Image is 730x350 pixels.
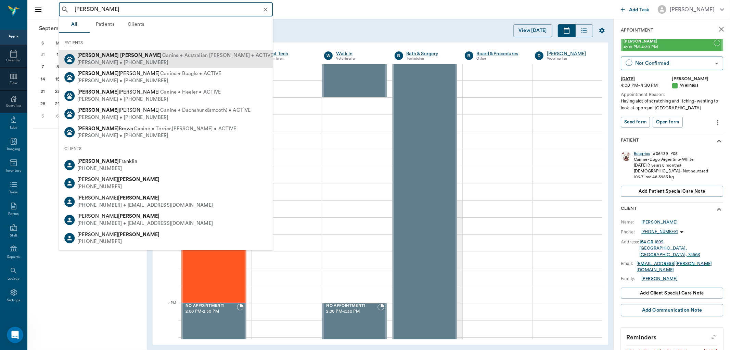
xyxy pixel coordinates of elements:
[407,56,454,62] div: Technician
[641,219,678,225] a: [PERSON_NAME]
[38,111,48,121] div: Sunday, October 5, 2025
[118,195,159,201] b: [PERSON_NAME]
[53,50,62,59] div: Monday, September 1, 2025
[621,304,723,317] button: Add Communication Note
[266,56,314,62] div: Technician
[118,177,159,182] b: [PERSON_NAME]
[641,229,678,235] p: [PHONE_NUMBER]
[120,53,162,58] b: [PERSON_NAME]
[535,51,543,60] div: D
[185,304,237,308] span: NO APPOINTMENT!
[38,87,48,96] div: Sunday, September 21, 2025
[407,50,454,57] div: Bath & Surgery
[77,165,137,172] div: [PHONE_NUMBER]
[513,24,552,37] button: View [DATE]
[637,262,712,272] a: [EMAIL_ADDRESS][PERSON_NAME][DOMAIN_NAME]
[7,255,20,260] div: Reports
[670,5,715,14] div: [PERSON_NAME]
[715,22,728,36] button: close
[77,177,159,182] span: [PERSON_NAME]
[715,205,723,214] svg: show more
[77,159,137,164] span: Franklin
[77,108,159,113] span: [PERSON_NAME]
[77,238,159,245] div: [PHONE_NUMBER]
[158,300,176,317] div: 2 PM
[547,56,595,62] div: Veterinarian
[326,304,377,308] span: NO APPOINTMENT!
[634,174,708,180] div: 106.7 lbs / 48.3983 kg
[621,288,723,299] button: Add client Special Care Note
[31,3,45,16] button: Close drawer
[672,76,723,82] div: [PERSON_NAME]
[266,50,314,57] a: Appt Tech
[621,151,631,161] img: Profile Image
[639,240,700,257] a: 154 CR 1899[GEOGRAPHIC_DATA], [GEOGRAPHIC_DATA], 75563
[621,239,639,245] div: Address:
[621,219,641,225] div: Name:
[77,59,273,66] div: [PERSON_NAME] • [PHONE_NUMBER]
[326,308,377,315] span: 2:00 PM - 2:30 PM
[336,56,384,62] div: Veterinarian
[134,125,236,132] span: Canine • Terrier,[PERSON_NAME] • ACTIVE
[38,50,48,59] div: Sunday, August 31, 2025
[261,5,270,14] button: Clear
[77,71,119,76] b: [PERSON_NAME]
[77,77,221,85] div: [PERSON_NAME] • [PHONE_NUMBER]
[9,190,18,195] div: Tasks
[639,188,705,195] span: Add patient Special Care Note
[621,76,672,82] div: [DATE]
[477,56,525,62] div: Other
[59,142,273,156] div: CLIENTS
[77,96,221,103] div: [PERSON_NAME] • [PHONE_NUMBER]
[7,327,23,343] iframe: Intercom live chat
[653,151,678,157] div: # 06439_P05
[621,328,723,345] p: Reminders
[6,168,21,173] div: Inventory
[77,220,213,227] div: [PHONE_NUMBER] • [EMAIL_ADDRESS][DOMAIN_NAME]
[8,212,18,217] div: Forms
[621,261,637,267] div: Email:
[77,108,119,113] b: [PERSON_NAME]
[621,186,723,197] button: Add patient Special Care Note
[36,22,93,35] button: September2025
[547,50,595,57] div: [PERSON_NAME]
[621,98,723,111] div: Having alot of scratching and itching- wanting to look at aporquel [GEOGRAPHIC_DATA]
[621,92,723,98] div: Appointment Reason:
[162,52,273,59] span: Canine • Australian [PERSON_NAME] • ACTIVE
[160,89,221,96] span: Canine • Heeler • ACTIVE
[621,276,641,282] div: Family:
[35,38,50,48] div: S
[38,99,48,109] div: Sunday, September 28, 2025
[53,62,62,72] div: Monday, September 8, 2025
[634,157,708,162] div: Canine - Dogo Argentino - White
[322,46,387,97] div: BOOKED, 11:30 AM - 12:00 PM
[59,36,273,50] div: PATIENTS
[621,137,639,145] p: Patient
[77,214,159,219] span: [PERSON_NAME]
[624,39,714,44] span: [PERSON_NAME]
[77,232,159,237] span: [PERSON_NAME]
[118,232,159,237] b: [PERSON_NAME]
[621,117,650,128] button: Send form
[38,74,48,84] div: Sunday, September 14, 2025
[160,107,251,114] span: Canine • Dachshund(smooth) • ACTIVE
[621,205,637,214] p: Client
[77,89,159,95] span: [PERSON_NAME]
[77,53,119,58] b: [PERSON_NAME]
[634,168,708,174] div: [DEMOGRAPHIC_DATA] - Not neutered
[634,151,650,157] a: Boagrius
[10,233,17,238] div: Staff
[477,50,525,57] a: Board &Procedures
[715,137,723,145] svg: show more
[712,117,723,129] button: more
[77,132,236,140] div: [PERSON_NAME] • [PHONE_NUMBER]
[624,44,714,51] span: 4:00 PM - 4:30 PM
[77,114,251,121] div: [PERSON_NAME] • [PHONE_NUMBER]
[7,298,21,303] div: Settings
[53,99,62,109] div: Monday, September 29, 2025
[10,125,17,130] div: Labs
[118,214,159,219] b: [PERSON_NAME]
[7,147,20,152] div: Imaging
[641,276,678,282] a: [PERSON_NAME]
